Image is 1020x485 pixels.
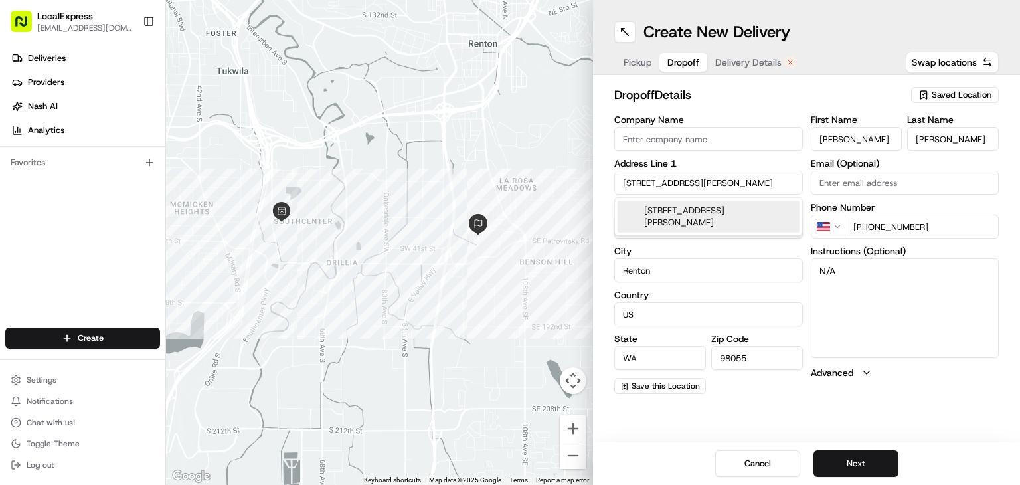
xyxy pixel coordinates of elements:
input: Enter last name [907,127,999,151]
a: Nash AI [5,96,165,117]
button: Swap locations [906,52,999,73]
span: Saved Location [932,89,991,101]
span: Delivery Details [715,56,782,69]
span: Providers [28,76,64,88]
span: Create [78,332,104,344]
label: Phone Number [811,203,999,212]
div: Favorites [5,152,160,173]
input: Enter email address [811,171,999,195]
input: Enter first name [811,127,902,151]
span: [PERSON_NAME] [41,241,108,252]
label: Last Name [907,115,999,124]
label: Address Line 1 [614,159,803,168]
a: Analytics [5,120,165,141]
label: Advanced [811,366,853,379]
span: Notifications [27,396,73,407]
div: Suggestions [614,197,803,236]
img: Google [169,468,213,485]
div: 💻 [112,298,123,308]
div: We're available if you need us! [60,140,183,150]
img: George K [13,229,35,250]
button: Create [5,328,160,349]
h1: Create New Delivery [643,21,790,43]
label: Zip Code [711,334,803,343]
label: City [614,246,803,256]
input: Enter state [614,346,706,370]
a: 📗Knowledge Base [8,291,107,315]
button: Save this Location [614,378,706,394]
button: Advanced [811,366,999,379]
span: [DATE] [118,241,145,252]
span: Knowledge Base [27,296,102,310]
a: Report a map error [536,476,589,484]
button: [EMAIL_ADDRESS][DOMAIN_NAME] [37,23,132,33]
img: Nash [13,13,40,39]
input: Enter city [614,258,803,282]
label: Email (Optional) [811,159,999,168]
span: Swap locations [912,56,977,69]
button: Log out [5,456,160,474]
button: Notifications [5,392,160,411]
span: Toggle Theme [27,438,80,449]
div: 📗 [13,298,24,308]
input: Enter phone number [845,215,999,239]
input: Enter company name [614,127,803,151]
button: Keyboard shortcuts [364,476,421,485]
span: Pylon [132,329,161,339]
a: Deliveries [5,48,165,69]
img: George K [13,193,35,214]
a: Powered byPylon [94,328,161,339]
input: Clear [35,85,219,99]
button: Saved Location [911,86,999,104]
span: [PERSON_NAME] [41,205,108,216]
label: Instructions (Optional) [811,246,999,256]
span: Dropoff [667,56,699,69]
button: Toggle Theme [5,435,160,453]
span: Map data ©2025 Google [429,476,501,484]
input: Enter country [614,302,803,326]
button: See all [206,169,242,185]
div: [STREET_ADDRESS][PERSON_NAME] [618,201,800,233]
label: Company Name [614,115,803,124]
input: Enter address [614,171,803,195]
h2: dropoff Details [614,86,903,104]
button: Zoom out [560,442,586,469]
button: Zoom in [560,415,586,442]
button: LocalExpress[EMAIL_ADDRESS][DOMAIN_NAME] [5,5,137,37]
button: Next [813,450,898,477]
span: Log out [27,460,54,470]
span: [DATE] [118,205,145,216]
textarea: N/A [811,258,999,358]
img: 1736555255976-a54dd68f-1ca7-489b-9aae-adbdc363a1c4 [13,126,37,150]
img: 1755196953914-cd9d9cba-b7f7-46ee-b6f5-75ff69acacf5 [28,126,52,150]
span: API Documentation [126,296,213,310]
span: Settings [27,375,56,385]
button: Start new chat [226,130,242,146]
label: Country [614,290,803,300]
button: LocalExpress [37,9,93,23]
div: Start new chat [60,126,218,140]
button: Map camera controls [560,367,586,394]
span: Nash AI [28,100,58,112]
button: Chat with us! [5,413,160,432]
label: First Name [811,115,902,124]
span: Analytics [28,124,64,136]
p: Welcome 👋 [13,52,242,74]
span: Pickup [624,56,651,69]
span: • [110,241,115,252]
button: Cancel [715,450,800,477]
label: State [614,334,706,343]
a: 💻API Documentation [107,291,218,315]
a: Providers [5,72,165,93]
div: Past conversations [13,172,89,183]
a: Open this area in Google Maps (opens a new window) [169,468,213,485]
a: Terms (opens in new tab) [509,476,528,484]
span: Chat with us! [27,417,75,428]
span: Save this Location [632,381,700,391]
button: Settings [5,371,160,389]
span: • [110,205,115,216]
input: Enter zip code [711,346,803,370]
span: Deliveries [28,52,66,64]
